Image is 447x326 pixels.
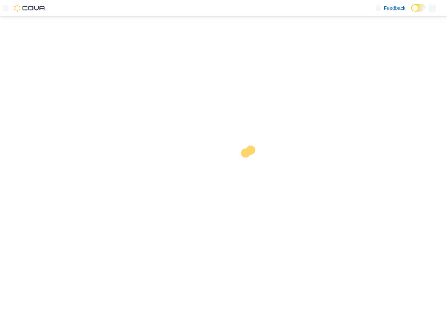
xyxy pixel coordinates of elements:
img: cova-loader [223,140,276,193]
img: Cova [14,5,46,12]
input: Dark Mode [411,4,426,12]
span: Feedback [384,5,405,12]
a: Feedback [373,1,408,15]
